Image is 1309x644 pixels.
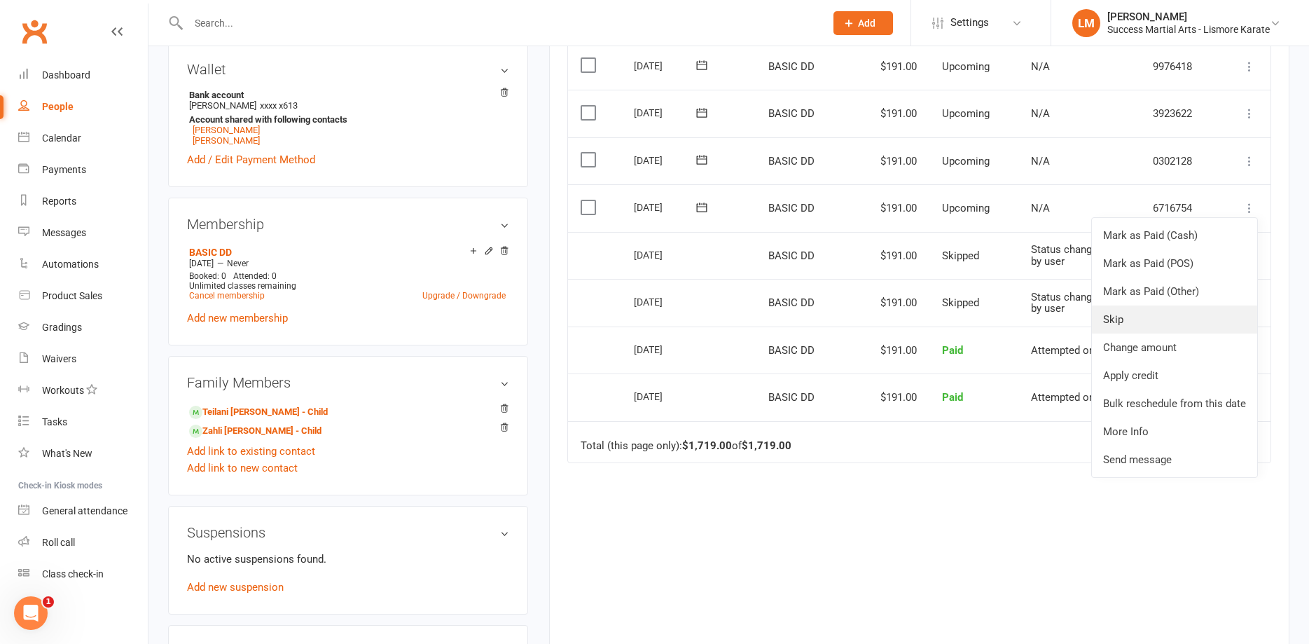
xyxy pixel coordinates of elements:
span: [DATE] [189,259,214,268]
div: Success Martial Arts - Lismore Karate [1107,23,1270,36]
span: BASIC DD [768,202,815,214]
div: Payments [42,164,86,175]
span: BASIC DD [768,249,815,262]
a: Add new membership [187,312,288,324]
span: BASIC DD [768,155,815,167]
div: Roll call [42,537,75,548]
td: 0302128 [1140,137,1219,185]
td: $191.00 [854,90,929,137]
span: Paid [942,344,963,357]
td: $191.00 [854,43,929,90]
a: Waivers [18,343,148,375]
span: Status changed by user [1031,243,1103,268]
a: Change amount [1092,334,1257,362]
p: No active suspensions found. [187,551,509,568]
a: Dashboard [18,60,148,91]
div: People [42,101,74,112]
span: Paid [942,391,963,404]
div: [DATE] [634,338,698,360]
div: Workouts [42,385,84,396]
span: Booked: 0 [189,271,226,281]
div: [DATE] [634,244,698,266]
span: N/A [1031,155,1050,167]
div: General attendance [42,505,127,516]
div: [DATE] [634,149,698,171]
a: Class kiosk mode [18,559,148,590]
a: Tasks [18,406,148,438]
div: Gradings [42,322,82,333]
span: BASIC DD [768,60,815,73]
td: $191.00 [854,184,929,232]
li: [PERSON_NAME] [187,88,509,148]
a: Zahli [PERSON_NAME] - Child [189,424,321,439]
div: Reports [42,196,76,207]
span: N/A [1031,60,1050,73]
a: Add / Edit Payment Method [187,151,315,168]
a: Add link to existing contact [187,443,315,460]
div: LM [1072,9,1100,37]
a: Roll call [18,527,148,559]
a: Bulk reschedule from this date [1092,390,1257,418]
a: Cancel membership [189,291,265,301]
span: Status changed by user [1031,291,1103,315]
a: Calendar [18,123,148,154]
strong: Bank account [189,90,502,100]
h3: Membership [187,217,509,232]
span: 1 [43,596,54,608]
span: N/A [1031,107,1050,120]
strong: $1,719.00 [742,439,791,452]
span: Attended: 0 [233,271,277,281]
a: Upgrade / Downgrade [422,291,506,301]
a: Add new suspension [187,581,284,594]
span: Upcoming [942,202,990,214]
div: — [186,258,509,269]
strong: Account shared with following contacts [189,114,502,125]
td: 6716754 [1140,184,1219,232]
div: Waivers [42,353,76,364]
span: Attempted once [1031,391,1106,404]
span: Skipped [942,249,979,262]
span: Upcoming [942,155,990,167]
a: Mark as Paid (Cash) [1092,221,1257,249]
a: Apply credit [1092,362,1257,390]
iframe: Intercom live chat [14,596,48,630]
span: BASIC DD [768,391,815,404]
a: People [18,91,148,123]
a: Messages [18,217,148,249]
button: Add [833,11,893,35]
a: Teilani [PERSON_NAME] - Child [189,405,328,420]
a: BASIC DD [189,247,232,258]
a: Product Sales [18,280,148,312]
a: Add link to new contact [187,460,298,477]
div: [DATE] [634,291,698,313]
span: BASIC DD [768,344,815,357]
td: 3923622 [1140,90,1219,137]
a: Skip [1092,306,1257,334]
a: Workouts [18,375,148,406]
a: Mark as Paid (POS) [1092,249,1257,278]
td: $191.00 [854,327,929,374]
a: What's New [18,438,148,470]
td: $191.00 [854,137,929,185]
td: 9976418 [1140,43,1219,90]
div: Class check-in [42,568,104,580]
h3: Suspensions [187,525,509,540]
span: Settings [950,7,989,39]
td: $191.00 [854,279,929,327]
strong: $1,719.00 [682,439,732,452]
span: Attempted once [1031,344,1106,357]
span: BASIC DD [768,107,815,120]
a: More Info [1092,418,1257,446]
div: [DATE] [634,55,698,76]
a: Gradings [18,312,148,343]
span: Add [858,18,875,29]
div: Calendar [42,132,81,144]
h3: Wallet [187,62,509,77]
a: Mark as Paid (Other) [1092,278,1257,306]
span: BASIC DD [768,296,815,309]
div: Tasks [42,416,67,427]
div: [PERSON_NAME] [1107,11,1270,23]
a: Send message [1092,446,1257,474]
div: Product Sales [42,290,102,301]
input: Search... [184,13,815,33]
